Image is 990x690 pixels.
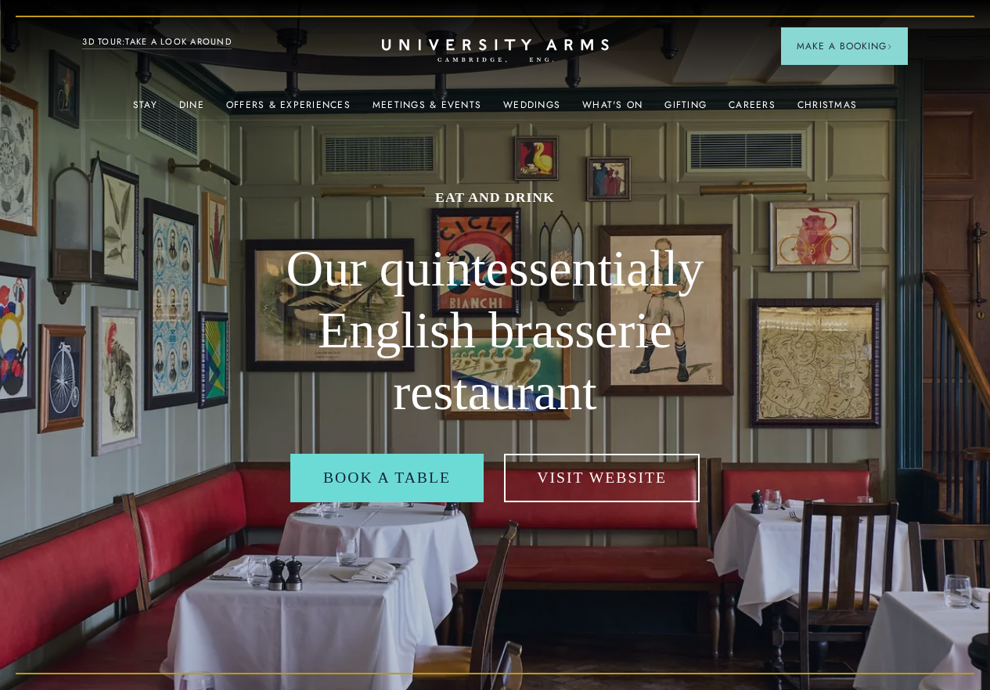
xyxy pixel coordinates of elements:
a: Gifting [664,99,707,120]
a: Weddings [503,99,560,120]
a: Stay [133,99,157,120]
a: Dine [179,99,204,120]
h1: Eat and drink [247,188,743,207]
a: Christmas [797,99,857,120]
button: Make a BookingArrow icon [781,27,908,65]
span: Make a Booking [797,39,892,53]
a: Book a table [290,454,484,502]
a: What's On [582,99,643,120]
a: Visit Website [504,454,700,502]
a: Meetings & Events [373,99,481,120]
a: Offers & Experiences [226,99,351,120]
img: Arrow icon [887,44,892,49]
h2: Our quintessentially English brasserie restaurant [247,238,743,422]
a: Home [382,39,609,63]
a: 3D TOUR:TAKE A LOOK AROUND [82,35,232,49]
a: Careers [729,99,776,120]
